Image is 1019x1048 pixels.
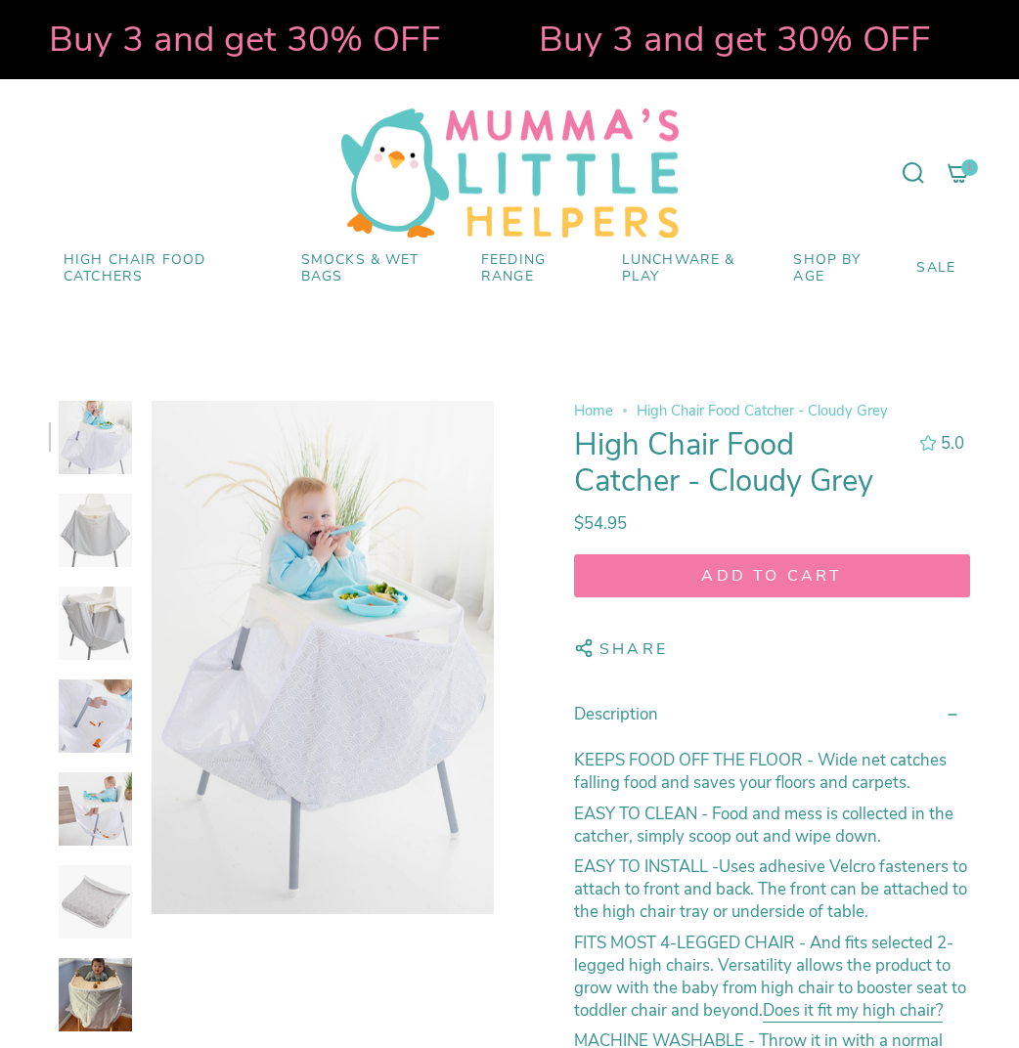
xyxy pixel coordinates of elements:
strong: EASY TO CLEAN - [574,803,712,825]
button: Share [574,629,668,670]
a: Lunchware & Play [607,238,779,300]
button: 5.0 out of 5.0 stars [909,430,970,457]
a: SALE [902,238,970,300]
a: Does it fit my high chair? [763,999,943,1026]
span: Add to cart [593,565,952,587]
a: 1 [936,109,981,238]
div: 5.0 out of 5.0 stars [919,435,937,452]
strong: Buy 3 and get 30% OFF [538,15,930,64]
strong: EASY TO INSTALL [574,856,708,879]
h1: High Chair Food Catcher - Cloudy Grey [574,427,902,501]
span: Shop by Age [793,252,887,285]
p: Food and mess is collected in the catcher, simply scoop out and wipe down. [574,803,970,848]
strong: Buy 3 and get 30% OFF [48,15,440,64]
span: High Chair Food Catcher - Cloudy Grey [637,401,888,420]
summary: Description [574,687,970,741]
span: Feeding Range [481,252,593,285]
p: - [574,856,970,924]
span: Lunchware & Play [622,252,765,285]
strong: KEEPS FOOD OFF THE FLOOR [574,750,807,772]
span: SALE [916,260,955,277]
span: Share [599,638,668,665]
span: $54.95 [574,512,627,535]
p: - And fits selected 2-legged high chairs. Versatility allows the product to grow with the baby fr... [574,932,970,1022]
span: Uses adhesive Velcro fasteners to attach to front and back. The front can be attached to the high... [574,856,967,924]
a: Smocks & Wet Bags [287,238,466,300]
span: 5.0 [941,432,964,455]
img: Mumma’s Little Helpers [341,109,679,238]
a: Home [574,401,613,420]
p: - Wide net catches falling food and saves your floors and carpets. [574,750,970,795]
a: Feeding Range [466,238,607,300]
button: Add to cart [574,554,970,597]
strong: FITS MOST 4-LEGGED CHAIR [574,932,799,954]
a: High Chair Food Catchers [49,238,287,300]
span: Smocks & Wet Bags [301,252,452,285]
a: Shop by Age [778,238,902,300]
span: 1 [961,159,978,176]
span: High Chair Food Catchers [64,252,272,285]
